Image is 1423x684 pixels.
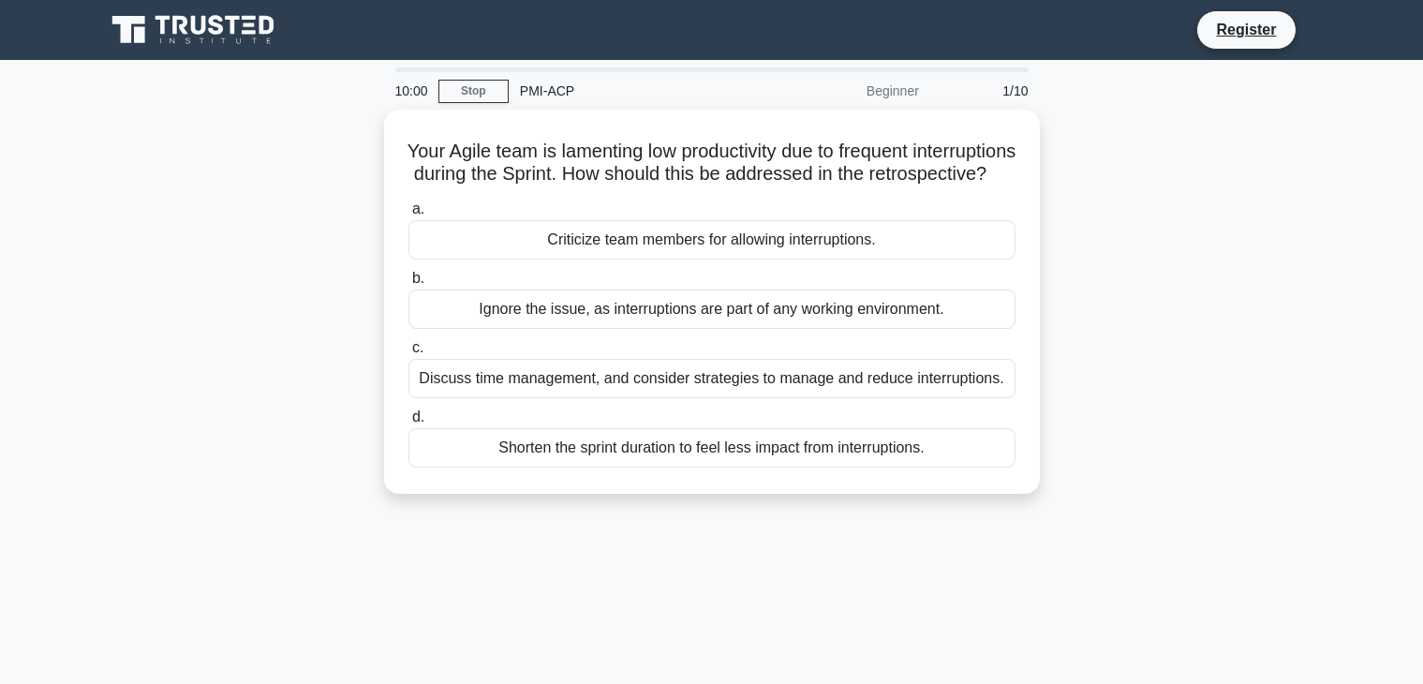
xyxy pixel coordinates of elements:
[509,72,766,110] div: PMI-ACP
[408,220,1015,260] div: Criticize team members for allowing interruptions.
[766,72,930,110] div: Beginner
[407,140,1017,186] h5: Your Agile team is lamenting low productivity due to frequent interruptions during the Sprint. Ho...
[384,72,438,110] div: 10:00
[412,201,424,216] span: a.
[408,359,1015,398] div: Discuss time management, and consider strategies to manage and reduce interruptions.
[438,80,509,103] a: Stop
[408,428,1015,468] div: Shorten the sprint duration to feel less impact from interruptions.
[930,72,1040,110] div: 1/10
[412,409,424,424] span: d.
[412,270,424,286] span: b.
[1205,18,1287,41] a: Register
[408,290,1015,329] div: Ignore the issue, as interruptions are part of any working environment.
[412,339,423,355] span: c.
